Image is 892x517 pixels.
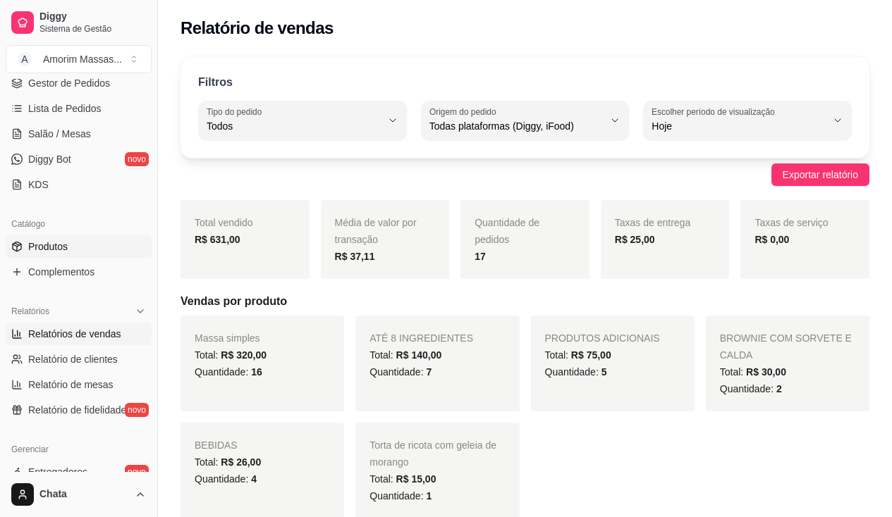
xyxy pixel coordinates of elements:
span: Total: [195,456,261,468]
span: Torta de ricota com geleia de morango [369,440,496,468]
span: PRODUTOS ADICIONAIS [545,332,660,344]
a: Entregadoresnovo [6,461,152,483]
a: Complementos [6,261,152,283]
span: Todas plataformas (Diggy, iFood) [429,119,604,133]
p: Filtros [198,74,233,91]
span: R$ 320,00 [221,349,267,361]
span: Complementos [28,265,94,279]
div: Amorim Massas ... [43,52,122,66]
span: Entregadores [28,465,87,479]
span: Salão / Mesas [28,127,91,141]
span: Total: [369,349,441,361]
span: Exportar relatório [783,167,858,182]
span: Relatórios de vendas [28,327,121,341]
label: Tipo do pedido [207,106,267,118]
span: Quantidade: [369,490,432,502]
strong: R$ 25,00 [615,234,655,245]
span: Gestor de Pedidos [28,76,110,90]
button: Select a team [6,45,152,73]
span: Quantidade: [720,383,782,394]
a: DiggySistema de Gestão [6,6,152,39]
span: Total: [545,349,611,361]
span: Lista de Pedidos [28,101,102,116]
span: 1 [426,490,432,502]
span: ATÉ 8 INGREDIENTES [369,332,473,344]
span: Total: [720,366,786,378]
span: Sistema de Gestão [39,23,146,35]
span: R$ 75,00 [571,349,611,361]
a: Relatório de fidelidadenovo [6,399,152,421]
span: Massa simples [195,332,260,344]
span: Total: [195,349,267,361]
span: R$ 30,00 [746,366,786,378]
span: Todos [207,119,381,133]
span: Relatórios [11,306,49,317]
a: Salão / Mesas [6,123,152,145]
span: Relatório de mesas [28,378,114,392]
span: R$ 140,00 [396,349,442,361]
span: R$ 26,00 [221,456,261,468]
a: Gestor de Pedidos [6,72,152,94]
a: Lista de Pedidos [6,97,152,120]
label: Origem do pedido [429,106,501,118]
span: Diggy Bot [28,152,71,166]
span: Total: [369,473,436,485]
span: Diggy [39,11,146,23]
span: Quantidade de pedidos [475,217,539,245]
a: Relatório de clientes [6,348,152,370]
label: Escolher período de visualização [652,106,779,118]
button: Origem do pedidoTodas plataformas (Diggy, iFood) [421,101,630,140]
h5: Vendas por produto [181,293,869,310]
h2: Relatório de vendas [181,17,334,39]
a: Produtos [6,235,152,258]
strong: R$ 0,00 [754,234,789,245]
span: 5 [601,366,607,378]
span: Chata [39,488,129,501]
span: 2 [776,383,782,394]
a: Relatório de mesas [6,373,152,396]
span: A [18,52,32,66]
button: Escolher período de visualizaçãoHoje [643,101,852,140]
span: Produtos [28,239,68,254]
span: R$ 15,00 [396,473,436,485]
span: Quantidade: [369,366,432,378]
a: Relatórios de vendas [6,323,152,345]
strong: R$ 37,11 [335,251,375,262]
strong: 17 [475,251,486,262]
span: 4 [251,473,257,485]
span: Taxas de serviço [754,217,828,228]
button: Chata [6,478,152,511]
span: Hoje [652,119,826,133]
span: Quantidade: [195,366,262,378]
span: BROWNIE COM SORVETE E CALDA [720,332,852,361]
button: Exportar relatório [771,163,869,186]
div: Gerenciar [6,438,152,461]
a: KDS [6,173,152,196]
button: Tipo do pedidoTodos [198,101,407,140]
span: BEBIDAS [195,440,238,451]
span: 7 [426,366,432,378]
a: Diggy Botnovo [6,148,152,170]
strong: R$ 631,00 [195,234,240,245]
span: Quantidade: [195,473,257,485]
span: Média de valor por transação [335,217,417,245]
span: Relatório de clientes [28,352,118,366]
span: 16 [251,366,262,378]
span: Quantidade: [545,366,607,378]
span: Relatório de fidelidade [28,403,126,417]
span: KDS [28,177,49,192]
span: Total vendido [195,217,253,228]
span: Taxas de entrega [615,217,690,228]
div: Catálogo [6,213,152,235]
